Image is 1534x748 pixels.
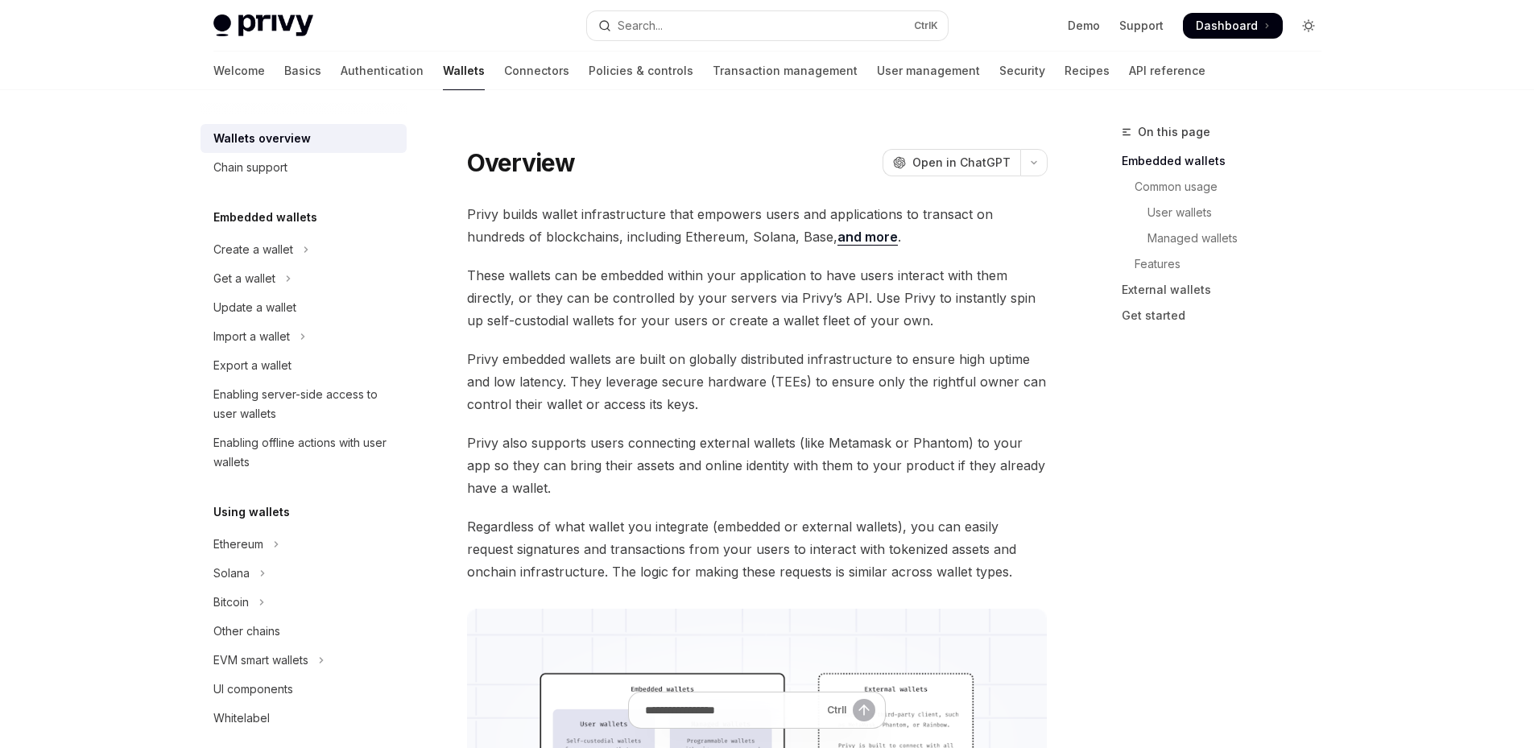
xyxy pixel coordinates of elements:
[201,559,407,588] button: Toggle Solana section
[1068,18,1100,34] a: Demo
[1196,18,1258,34] span: Dashboard
[201,704,407,733] a: Whitelabel
[1122,148,1334,174] a: Embedded wallets
[213,52,265,90] a: Welcome
[213,240,293,259] div: Create a wallet
[618,16,663,35] div: Search...
[467,203,1048,248] span: Privy builds wallet infrastructure that empowers users and applications to transact on hundreds o...
[213,564,250,583] div: Solana
[504,52,569,90] a: Connectors
[467,348,1048,415] span: Privy embedded wallets are built on globally distributed infrastructure to ensure high uptime and...
[1122,225,1334,251] a: Managed wallets
[213,709,270,728] div: Whitelabel
[1065,52,1110,90] a: Recipes
[213,385,397,424] div: Enabling server-side access to user wallets
[201,588,407,617] button: Toggle Bitcoin section
[213,298,296,317] div: Update a wallet
[201,530,407,559] button: Toggle Ethereum section
[201,264,407,293] button: Toggle Get a wallet section
[1122,251,1334,277] a: Features
[467,515,1048,583] span: Regardless of what wallet you integrate (embedded or external wallets), you can easily request si...
[713,52,858,90] a: Transaction management
[1122,200,1334,225] a: User wallets
[912,155,1011,171] span: Open in ChatGPT
[201,124,407,153] a: Wallets overview
[213,129,311,148] div: Wallets overview
[837,229,898,246] a: and more
[201,428,407,477] a: Enabling offline actions with user wallets
[213,356,292,375] div: Export a wallet
[443,52,485,90] a: Wallets
[201,646,407,675] button: Toggle EVM smart wallets section
[1122,303,1334,329] a: Get started
[201,351,407,380] a: Export a wallet
[587,11,948,40] button: Open search
[213,14,313,37] img: light logo
[201,617,407,646] a: Other chains
[201,322,407,351] button: Toggle Import a wallet section
[213,433,397,472] div: Enabling offline actions with user wallets
[201,380,407,428] a: Enabling server-side access to user wallets
[589,52,693,90] a: Policies & controls
[1183,13,1283,39] a: Dashboard
[213,535,263,554] div: Ethereum
[213,269,275,288] div: Get a wallet
[213,651,308,670] div: EVM smart wallets
[284,52,321,90] a: Basics
[467,432,1048,499] span: Privy also supports users connecting external wallets (like Metamask or Phantom) to your app so t...
[213,680,293,699] div: UI components
[1122,277,1334,303] a: External wallets
[883,149,1020,176] button: Open in ChatGPT
[201,293,407,322] a: Update a wallet
[877,52,980,90] a: User management
[201,675,407,704] a: UI components
[213,327,290,346] div: Import a wallet
[645,692,821,728] input: Ask a question...
[1119,18,1164,34] a: Support
[201,153,407,182] a: Chain support
[467,264,1048,332] span: These wallets can be embedded within your application to have users interact with them directly, ...
[213,622,280,641] div: Other chains
[341,52,424,90] a: Authentication
[914,19,938,32] span: Ctrl K
[853,699,875,721] button: Send message
[999,52,1045,90] a: Security
[1129,52,1205,90] a: API reference
[213,158,287,177] div: Chain support
[467,148,576,177] h1: Overview
[213,502,290,522] h5: Using wallets
[1296,13,1321,39] button: Toggle dark mode
[201,235,407,264] button: Toggle Create a wallet section
[1138,122,1210,142] span: On this page
[1122,174,1334,200] a: Common usage
[213,208,317,227] h5: Embedded wallets
[213,593,249,612] div: Bitcoin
